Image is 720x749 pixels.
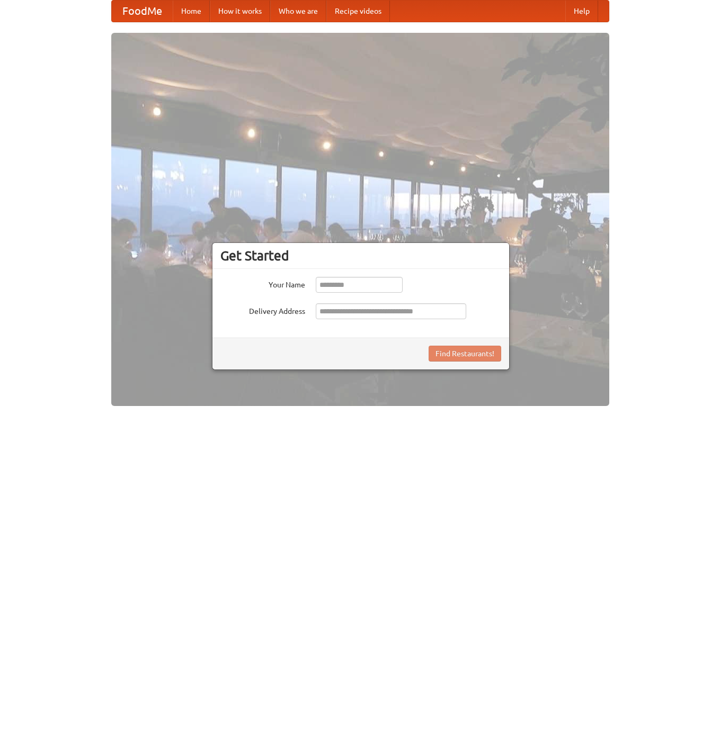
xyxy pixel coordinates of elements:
[173,1,210,22] a: Home
[220,303,305,317] label: Delivery Address
[220,248,501,264] h3: Get Started
[112,1,173,22] a: FoodMe
[220,277,305,290] label: Your Name
[429,346,501,362] button: Find Restaurants!
[210,1,270,22] a: How it works
[270,1,326,22] a: Who we are
[565,1,598,22] a: Help
[326,1,390,22] a: Recipe videos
